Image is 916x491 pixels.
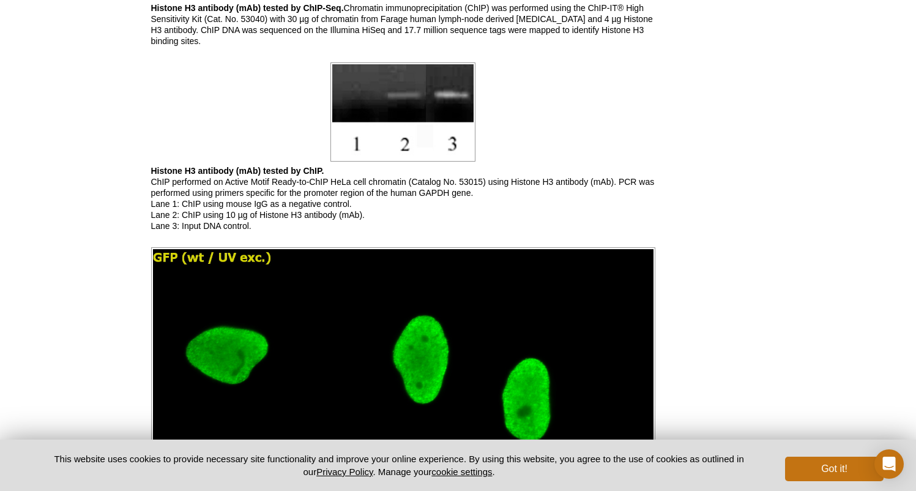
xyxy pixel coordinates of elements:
b: Histone H3 antibody (mAb) tested by ChIP-Seq. [151,3,344,13]
b: Histone H3 antibody (mAb) tested by ChIP. [151,166,324,176]
div: Open Intercom Messenger [874,449,904,479]
p: Chromatin immunoprecipitation (ChIP) was performed using the ChIP-IT® High Sensitivity Kit (Cat. ... [151,2,655,47]
button: cookie settings [431,467,492,477]
button: Got it! [785,457,883,481]
img: Histone H3 antibody (mAb) tested by ChIP. [330,62,475,162]
p: This website uses cookies to provide necessary site functionality and improve your online experie... [33,452,765,478]
p: ChIP performed on Active Motif Ready-to-ChIP HeLa cell chromatin (Catalog No. 53015) using Histon... [151,165,655,231]
a: Privacy Policy [316,467,373,477]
